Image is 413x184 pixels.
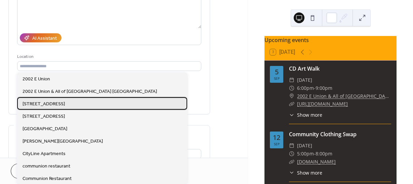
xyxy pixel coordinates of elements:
[17,53,200,60] div: Location
[289,131,357,138] a: Community Clothing Swap
[289,84,294,92] div: ​
[289,111,322,118] button: ​Show more
[23,125,67,133] span: [GEOGRAPHIC_DATA]
[289,92,294,100] div: ​
[289,111,294,118] div: ​
[289,169,294,176] div: ​
[297,150,314,158] span: 5:00pm
[289,100,294,108] div: ​
[273,134,280,141] div: 12
[297,76,312,84] span: [DATE]
[23,76,50,83] span: 2002 E Union
[32,35,57,42] div: AI Assistant
[289,169,322,176] button: ​Show more
[297,101,348,107] a: [URL][DOMAIN_NAME]
[289,65,320,72] a: CD Art Walk
[297,142,312,150] span: [DATE]
[314,84,316,92] span: -
[314,150,316,158] span: -
[23,113,65,120] span: [STREET_ADDRESS]
[316,84,332,92] span: 9:00pm
[297,84,314,92] span: 6:00pm
[289,76,294,84] div: ​
[20,33,61,42] button: AI Assistant
[297,92,391,100] a: 2002 E Union & All of [GEOGRAPHIC_DATA] [GEOGRAPHIC_DATA]
[23,88,157,95] span: 2002 E Union & All of [GEOGRAPHIC_DATA] [GEOGRAPHIC_DATA]
[264,36,397,44] div: Upcoming events
[289,142,294,150] div: ​
[297,169,322,176] span: Show more
[316,150,332,158] span: 8:00pm
[274,142,280,146] div: Sep
[289,150,294,158] div: ​
[274,77,280,80] div: Sep
[297,111,322,118] span: Show more
[23,175,72,182] span: Communion Restaurant
[289,158,294,166] div: ​
[297,158,336,165] a: [DOMAIN_NAME]
[275,69,279,75] div: 5
[23,163,70,170] span: communion restaurant
[23,138,103,145] span: [PERSON_NAME][GEOGRAPHIC_DATA]
[23,150,66,157] span: CityLine Apartments
[23,101,65,108] span: [STREET_ADDRESS]
[11,163,52,179] button: Cancel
